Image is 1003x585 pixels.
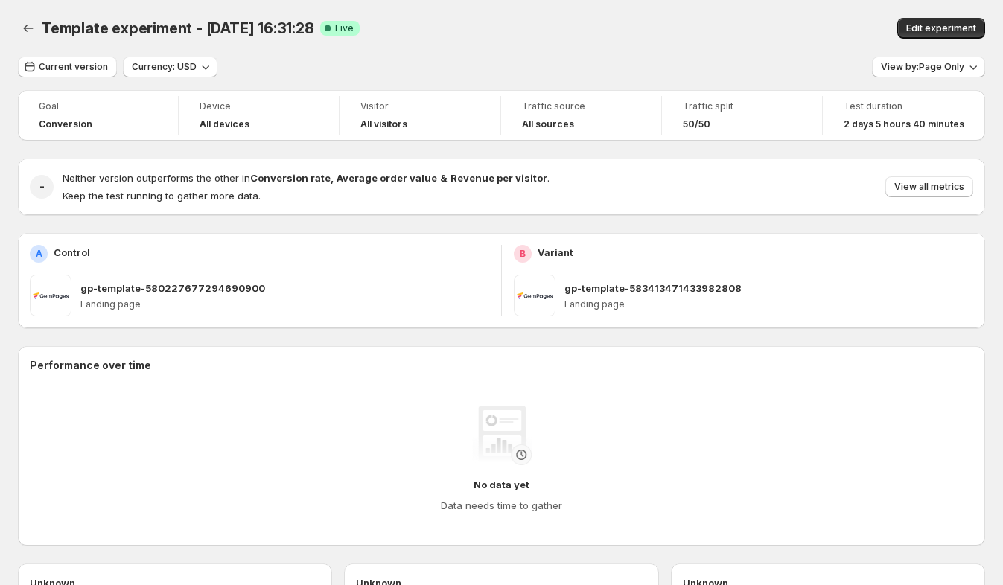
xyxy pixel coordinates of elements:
[564,298,973,310] p: Landing page
[123,57,217,77] button: Currency: USD
[250,172,331,184] strong: Conversion rate
[360,100,479,112] span: Visitor
[200,99,318,132] a: DeviceAll devices
[683,100,801,112] span: Traffic split
[885,176,973,197] button: View all metrics
[200,100,318,112] span: Device
[360,118,407,130] h4: All visitors
[18,57,117,77] button: Current version
[897,18,985,39] button: Edit experiment
[881,61,964,73] span: View by: Page Only
[522,100,640,112] span: Traffic source
[450,172,547,184] strong: Revenue per visitor
[872,57,985,77] button: View by:Page Only
[474,477,529,492] h4: No data yet
[63,172,550,184] span: Neither version outperforms the other in .
[39,61,108,73] span: Current version
[132,61,197,73] span: Currency: USD
[54,245,90,260] p: Control
[360,99,479,132] a: VisitorAll visitors
[39,118,92,130] span: Conversion
[522,99,640,132] a: Traffic sourceAll sources
[331,172,334,184] strong: ,
[441,498,562,513] h4: Data needs time to gather
[337,172,437,184] strong: Average order value
[36,248,42,260] h2: A
[42,19,314,37] span: Template experiment - [DATE] 16:31:28
[63,190,261,202] span: Keep the test running to gather more data.
[844,118,964,130] span: 2 days 5 hours 40 minutes
[844,99,964,132] a: Test duration2 days 5 hours 40 minutes
[39,100,157,112] span: Goal
[472,406,532,465] img: No data yet
[200,118,249,130] h4: All devices
[844,100,964,112] span: Test duration
[538,245,573,260] p: Variant
[39,179,45,194] h2: -
[440,172,448,184] strong: &
[564,281,742,295] p: gp-template-583413471433982808
[514,275,555,316] img: gp-template-583413471433982808
[18,18,39,39] button: Back
[80,298,489,310] p: Landing page
[520,248,526,260] h2: B
[80,281,265,295] p: gp-template-580227677294690900
[683,118,710,130] span: 50/50
[894,181,964,193] span: View all metrics
[683,99,801,132] a: Traffic split50/50
[30,275,71,316] img: gp-template-580227677294690900
[522,118,574,130] h4: All sources
[906,22,976,34] span: Edit experiment
[335,22,354,34] span: Live
[39,99,157,132] a: GoalConversion
[30,358,973,373] h2: Performance over time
